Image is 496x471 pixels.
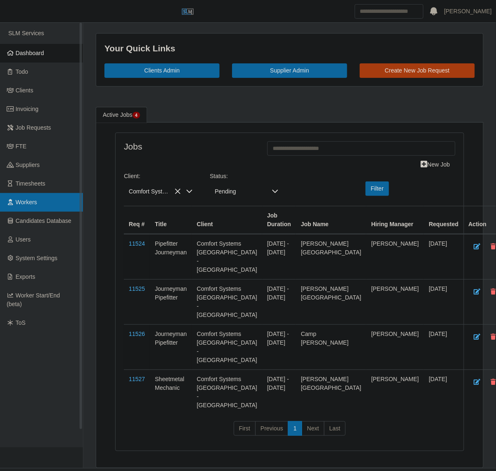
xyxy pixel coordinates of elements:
div: Your Quick Links [104,42,475,55]
td: Journeyman Pipefitter [150,279,192,324]
label: Status: [210,172,228,181]
th: Requested [424,206,464,234]
a: Clients Admin [104,63,220,78]
span: Pending [210,184,267,199]
td: [DATE] [424,370,464,415]
a: Supplier Admin [232,63,347,78]
td: Journeyman Pipefitter [150,324,192,370]
th: Hiring Manager [366,206,424,234]
td: [PERSON_NAME] [366,370,424,415]
td: [DATE] - [DATE] [262,234,296,280]
td: [PERSON_NAME] [366,279,424,324]
label: Client: [124,172,140,181]
td: [PERSON_NAME][GEOGRAPHIC_DATA] [296,370,366,415]
td: [DATE] [424,234,464,280]
span: Pending Jobs [133,112,140,118]
span: SLM Services [8,30,44,36]
a: 11526 [129,331,145,337]
a: 11525 [129,285,145,292]
a: Create New Job Request [360,63,475,78]
span: System Settings [16,255,58,261]
img: SLM Logo [181,5,194,18]
th: Client [192,206,262,234]
td: Camp [PERSON_NAME] [296,324,366,370]
a: 11527 [129,376,145,382]
td: Comfort Systems [GEOGRAPHIC_DATA] - [GEOGRAPHIC_DATA] [192,234,262,280]
td: [DATE] - [DATE] [262,370,296,415]
th: Job Duration [262,206,296,234]
span: FTE [16,143,27,150]
span: Candidates Database [16,217,72,224]
span: Job Requests [16,124,51,131]
span: Todo [16,68,28,75]
th: Title [150,206,192,234]
td: Comfort Systems [GEOGRAPHIC_DATA] - [GEOGRAPHIC_DATA] [192,279,262,324]
td: [DATE] - [DATE] [262,279,296,324]
span: Users [16,236,31,243]
span: Comfort Systems USA - Central TX [124,184,181,199]
span: Workers [16,199,37,205]
nav: pagination [124,421,455,443]
a: [PERSON_NAME] [444,7,492,16]
span: ToS [16,319,26,326]
th: Job Name [296,206,366,234]
span: Clients [16,87,34,94]
span: Invoicing [16,106,39,112]
input: Search [355,4,423,19]
td: Sheetmetal Mechanic [150,370,192,415]
span: Worker Start/End (beta) [7,292,60,307]
a: Active Jobs [96,107,147,123]
td: Pipefitter Journeyman [150,234,192,280]
a: 11524 [129,240,145,247]
td: Comfort Systems [GEOGRAPHIC_DATA] - [GEOGRAPHIC_DATA] [192,324,262,370]
th: Req # [124,206,150,234]
a: New Job [416,157,455,172]
td: [PERSON_NAME][GEOGRAPHIC_DATA] [296,279,366,324]
span: Exports [16,273,35,280]
td: [PERSON_NAME][GEOGRAPHIC_DATA] [296,234,366,280]
span: Timesheets [16,180,46,187]
td: [PERSON_NAME] [366,324,424,370]
a: 1 [288,421,302,436]
td: [DATE] [424,324,464,370]
span: Suppliers [16,162,40,168]
td: Comfort Systems [GEOGRAPHIC_DATA] - [GEOGRAPHIC_DATA] [192,370,262,415]
span: Dashboard [16,50,44,56]
td: [DATE] - [DATE] [262,324,296,370]
button: Filter [365,181,389,196]
td: [PERSON_NAME] [366,234,424,280]
td: [DATE] [424,279,464,324]
h4: Jobs [124,141,255,152]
